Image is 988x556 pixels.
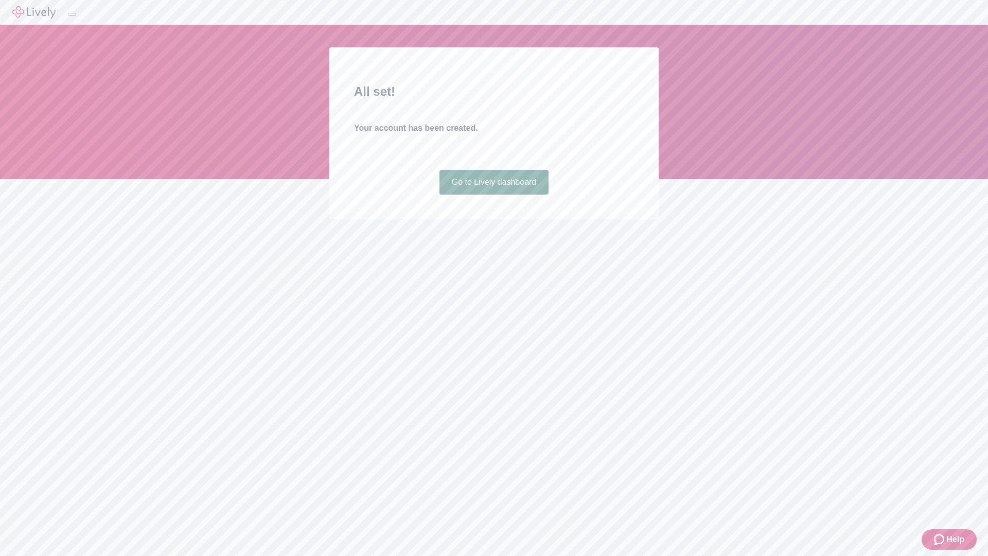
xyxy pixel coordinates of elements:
[354,82,634,101] h2: All set!
[946,533,964,546] span: Help
[439,170,549,195] a: Go to Lively dashboard
[68,13,76,16] button: Log out
[354,122,634,134] h4: Your account has been created.
[922,529,977,550] button: Zendesk support iconHelp
[12,6,56,19] img: Lively
[934,533,946,546] svg: Zendesk support icon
